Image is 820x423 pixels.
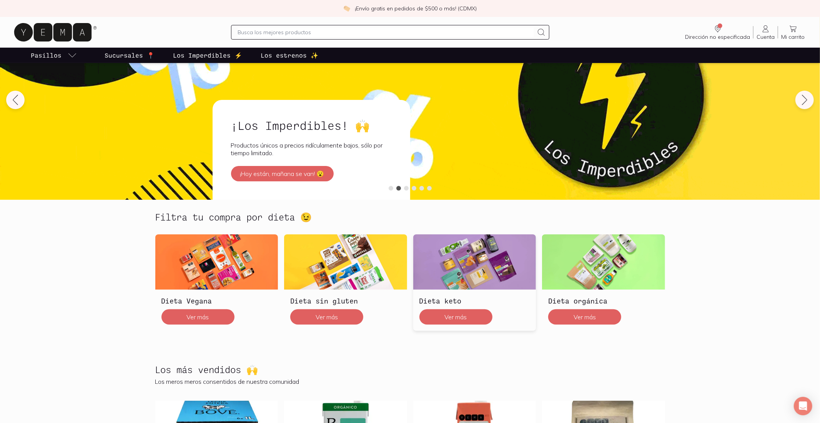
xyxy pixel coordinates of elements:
button: Ver más [161,309,235,325]
div: Open Intercom Messenger [794,397,812,415]
span: Cuenta [757,33,775,40]
h3: Dieta sin gluten [290,296,401,306]
input: Busca los mejores productos [238,28,534,37]
a: Dieta sin glutenDieta sin glutenVer más [284,234,407,330]
button: Ver más [290,309,363,325]
a: Mi carrito [778,24,808,40]
a: pasillo-todos-link [29,48,78,63]
a: Dieta ketoDieta ketoVer más [413,234,536,330]
img: Dieta orgánica [542,234,665,290]
a: ¡Los Imperdibles! 🙌Productos únicos a precios ridículamente bajos, sólo por tiempo limitado.¡Hoy ... [213,100,410,200]
button: ¡Hoy están, mañana se van! 😮 [231,166,334,181]
h3: Dieta keto [419,296,530,306]
p: Sucursales 📍 [105,51,155,60]
span: Dirección no especificada [685,33,750,40]
h3: Dieta orgánica [548,296,659,306]
p: Los meros meros consentidos de nuestra comunidad [155,378,665,385]
a: Dirección no especificada [682,24,753,40]
a: Los estrenos ✨ [259,48,320,63]
span: Mi carrito [781,33,805,40]
p: Los estrenos ✨ [261,51,318,60]
h2: ¡Los Imperdibles! 🙌 [231,118,392,132]
a: Dieta VeganaDieta VeganaVer más [155,234,278,330]
p: Los Imperdibles ⚡️ [173,51,242,60]
p: Productos únicos a precios ridículamente bajos, sólo por tiempo limitado. [231,141,392,157]
img: Dieta Vegana [155,234,278,290]
h2: Filtra tu compra por dieta 😉 [155,212,312,222]
a: Dieta orgánicaDieta orgánicaVer más [542,234,665,330]
img: Dieta keto [413,234,536,290]
button: Ver más [419,309,492,325]
p: ¡Envío gratis en pedidos de $500 o más! (CDMX) [355,5,477,12]
p: Pasillos [31,51,62,60]
img: check [343,5,350,12]
a: Sucursales 📍 [103,48,156,63]
a: Los Imperdibles ⚡️ [171,48,244,63]
a: Cuenta [753,24,778,40]
button: Ver más [548,309,621,325]
img: Dieta sin gluten [284,234,407,290]
h2: Los más vendidos 🙌 [155,365,258,375]
h3: Dieta Vegana [161,296,272,306]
